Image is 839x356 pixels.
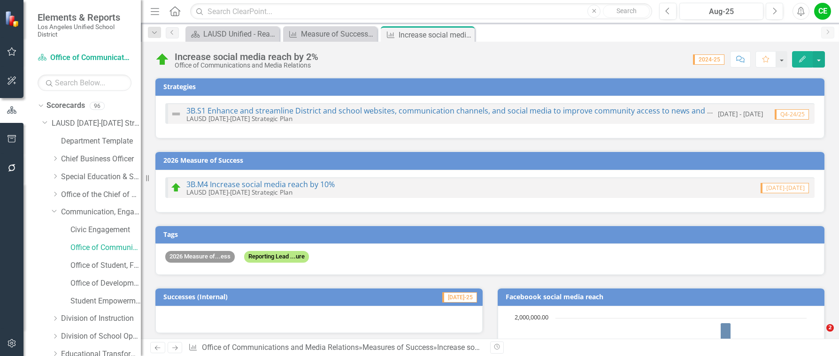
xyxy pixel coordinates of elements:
div: Increase social media reach by 2% [175,52,318,62]
div: Aug-25 [683,6,760,17]
a: Measure of Success - Scorecard Report [285,28,375,40]
span: Reporting Lead ...ure [244,251,309,263]
a: Student Empowerment Unit [70,296,141,307]
button: CE [814,3,831,20]
a: Office of Student, Family and Community Engagement (SFACE) [70,260,141,271]
iframe: Intercom live chat [807,324,830,347]
div: Increase social media reach by 2% [437,343,551,352]
button: Search [603,5,650,18]
span: 2024-25 [693,54,724,65]
small: LAUSD [DATE]-[DATE] Strategic Plan [186,188,292,197]
input: Search Below... [38,75,131,91]
a: 3B.S1 Enhance and streamline District and school websites, communication channels, and social med... [186,106,749,116]
img: ClearPoint Strategy [5,11,21,27]
span: 2026 Measure of...ess [165,251,235,263]
div: 96 [90,102,105,110]
a: Chief Business Officer [61,154,141,165]
a: Office of Communications and Media Relations [70,242,141,253]
h3: Successes (Internal) [163,293,366,300]
a: Special Education & Specialized Programs [61,172,141,182]
div: Increase social media reach by 2% [399,29,472,41]
a: Office of Development and Civic Engagement [70,278,141,289]
a: Division of School Operations [61,331,141,342]
span: [DATE]-25 [442,292,477,303]
h3: Strategies [163,83,820,90]
input: Search ClearPoint... [190,3,652,20]
a: 3B.M4 Increase social media reach by 10% [186,179,335,189]
small: [DATE] - [DATE] [718,109,763,118]
a: LAUSD Unified - Ready for the World [188,28,277,40]
small: LAUSD [DATE]-[DATE] Strategic Plan [186,114,292,123]
a: LAUSD [DATE]-[DATE] Strategic Plan [52,118,141,129]
a: Measures of Success [362,343,433,352]
a: Scorecards [46,100,85,111]
span: Elements & Reports [38,12,131,23]
div: Measure of Success - Scorecard Report [301,28,375,40]
a: Department Template [61,136,141,147]
div: LAUSD Unified - Ready for the World [203,28,277,40]
small: Los Angeles Unified School District [38,23,131,38]
div: Office of Communications and Media Relations [175,62,318,69]
a: Office of Communications and Media Relations [38,53,131,63]
span: 2 [826,324,834,332]
div: » » [188,342,483,353]
span: Q4-24/25 [775,109,809,120]
text: 2,000,000.00 [515,313,548,321]
a: Communication, Engagement & Collaboration [61,207,141,218]
img: On Track [155,52,170,67]
a: Office of Communications and Media Relations [202,343,359,352]
a: Office of the Chief of Staff [61,189,141,200]
h3: Faceboook social media reach [506,293,820,300]
span: Search [616,7,637,15]
h3: 2026 Measure of Success [163,157,820,164]
a: Civic Engagement [70,225,141,235]
button: Aug-25 [679,3,763,20]
img: Not Defined [170,108,182,120]
img: On Track [170,182,182,193]
span: [DATE]-[DATE] [761,183,809,193]
a: Division of Instruction [61,313,141,324]
h3: Tags [163,231,820,238]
